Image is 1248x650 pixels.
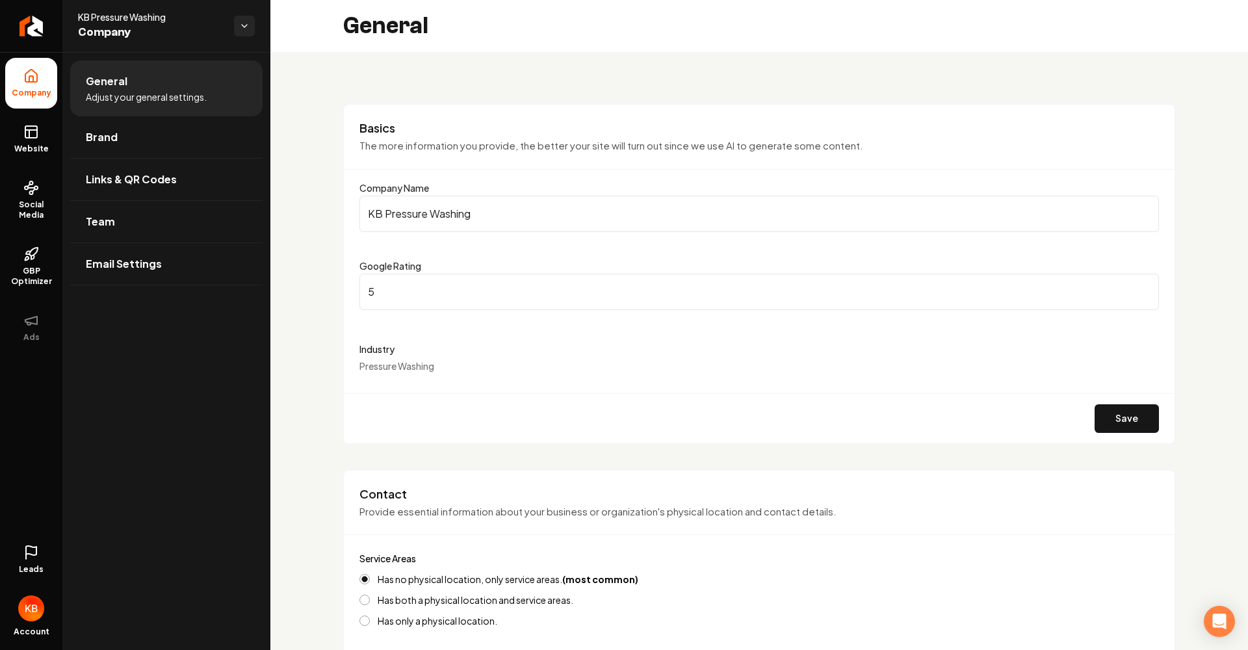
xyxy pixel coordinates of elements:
label: Company Name [359,182,429,194]
a: Social Media [5,170,57,231]
span: Team [86,214,115,229]
span: Account [14,627,49,637]
div: Open Intercom Messenger [1204,606,1235,637]
label: Service Areas [359,552,416,564]
a: Website [5,114,57,164]
p: Provide essential information about your business or organization's physical location and contact... [359,504,1159,519]
button: Save [1095,404,1159,433]
span: Website [9,144,54,154]
input: Company Name [359,196,1159,232]
span: Brand [86,129,118,145]
span: Email Settings [86,256,162,272]
span: Social Media [5,200,57,220]
p: The more information you provide, the better your site will turn out since we use AI to generate ... [359,138,1159,153]
label: Has both a physical location and service areas. [378,595,573,604]
img: Rebolt Logo [19,16,44,36]
h3: Contact [359,486,1159,502]
h2: General [343,13,428,39]
h3: Basics [359,120,1159,136]
a: Links & QR Codes [70,159,263,200]
span: Company [78,23,224,42]
label: Google Rating [359,260,421,272]
a: Leads [5,534,57,585]
button: Open user button [18,590,44,621]
span: Ads [18,332,45,343]
span: Pressure Washing [359,360,434,372]
span: KB Pressure Washing [78,10,224,23]
a: Team [70,201,263,242]
span: Company [6,88,57,98]
label: Has only a physical location. [378,616,497,625]
a: GBP Optimizer [5,236,57,297]
label: Industry [359,341,1159,357]
span: GBP Optimizer [5,266,57,287]
label: Has no physical location, only service areas. [378,575,638,584]
img: Kyle Barksdale [18,595,44,621]
a: Email Settings [70,243,263,285]
span: Links & QR Codes [86,172,177,187]
input: Google Rating [359,274,1159,310]
span: General [86,73,127,89]
button: Ads [5,302,57,353]
span: Leads [19,564,44,575]
span: Adjust your general settings. [86,90,207,103]
strong: (most common) [562,573,638,585]
a: Brand [70,116,263,158]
